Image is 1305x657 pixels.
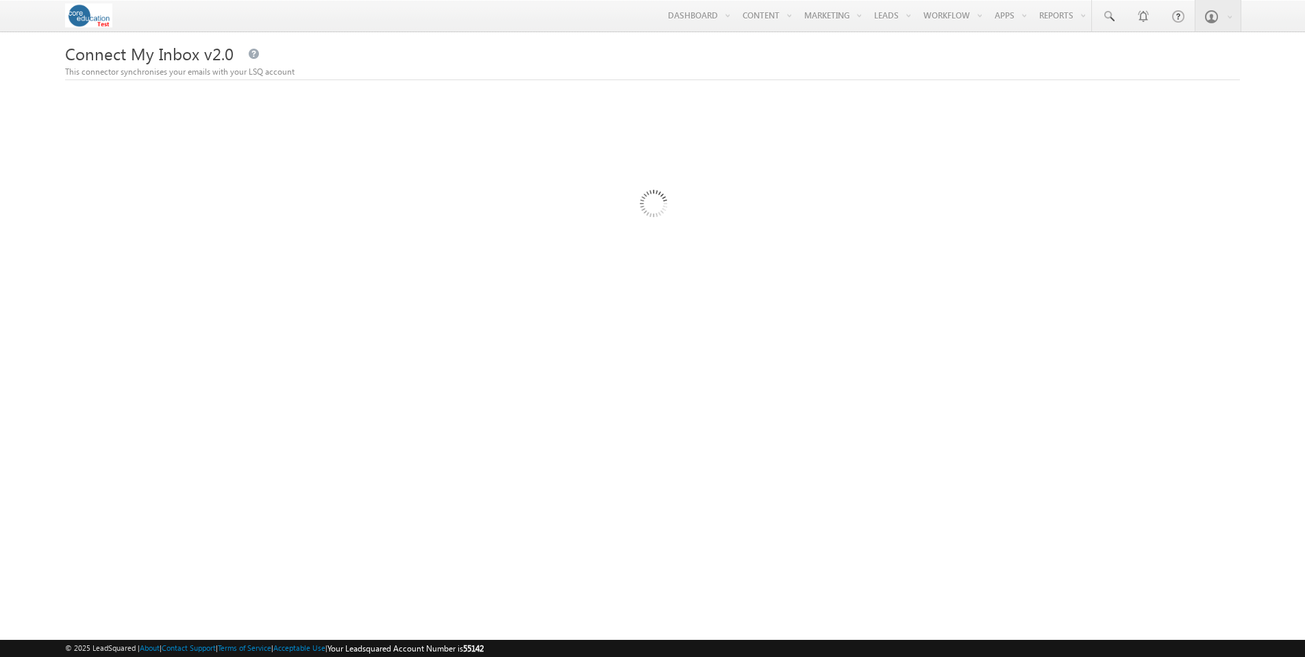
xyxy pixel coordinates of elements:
div: This connector synchronises your emails with your LSQ account [65,66,1240,78]
a: About [140,643,160,652]
a: Acceptable Use [273,643,325,652]
span: © 2025 LeadSquared | | | | | [65,642,484,655]
img: Loading... [582,135,723,277]
span: 55142 [463,643,484,654]
a: Terms of Service [218,643,271,652]
a: Contact Support [162,643,216,652]
span: Connect My Inbox v2.0 [65,42,234,64]
img: Custom Logo [65,3,112,27]
span: Your Leadsquared Account Number is [327,643,484,654]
